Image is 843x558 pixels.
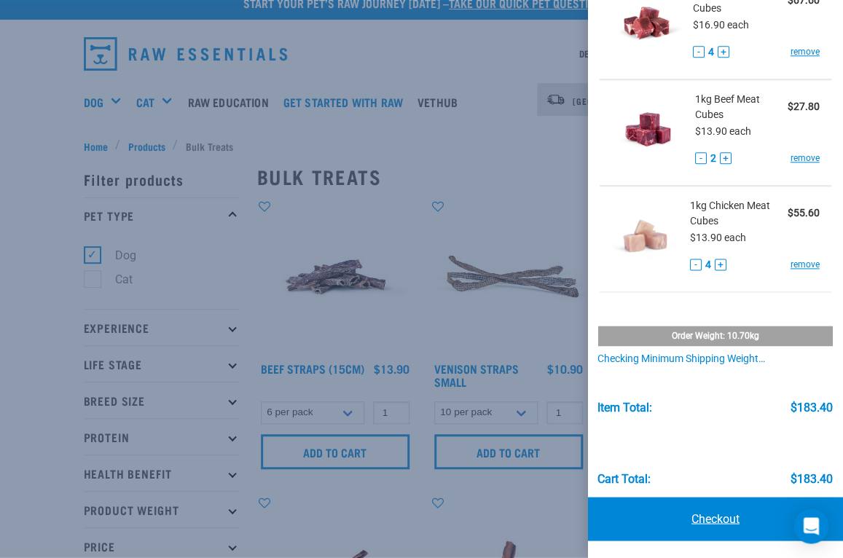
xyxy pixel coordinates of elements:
span: 1kg Beef Meat Cubes [695,92,788,122]
a: remove [791,45,820,58]
div: Checking minimum shipping weight… [598,353,834,365]
span: $13.90 each [690,232,746,243]
span: 2 [710,151,716,166]
a: Checkout [588,497,843,541]
div: Open Intercom Messenger [793,508,828,543]
img: Chicken Meat Cubes [611,198,679,273]
button: - [690,259,702,270]
button: - [693,46,705,58]
div: $183.40 [791,472,833,485]
a: remove [791,258,820,271]
div: $183.40 [791,401,833,414]
button: + [720,152,732,164]
button: - [695,152,707,164]
img: Beef Meat Cubes [611,92,684,167]
div: Cart total: [598,472,651,485]
span: 4 [708,44,714,60]
div: Order weight: 10.70kg [598,326,834,346]
a: remove [791,152,820,165]
strong: $55.60 [788,207,820,219]
span: $16.90 each [693,19,749,31]
strong: $27.80 [788,101,820,112]
span: 4 [705,257,711,272]
div: Item Total: [598,401,653,414]
button: + [718,46,729,58]
span: 1kg Chicken Meat Cubes [690,198,788,229]
span: $13.90 each [695,125,751,137]
button: + [715,259,726,270]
